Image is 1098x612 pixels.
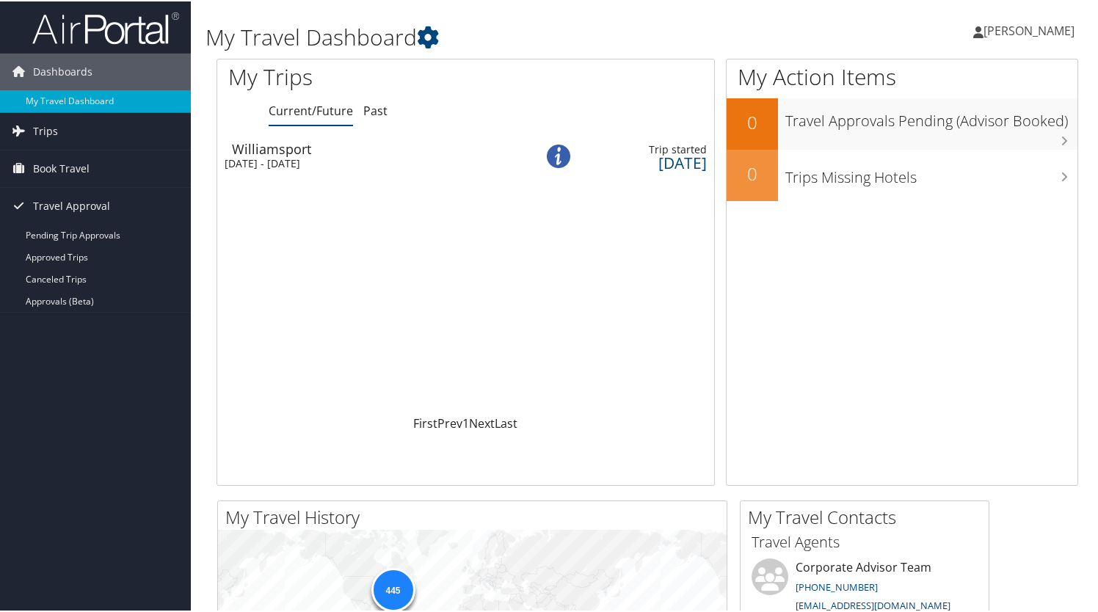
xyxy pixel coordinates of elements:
a: Last [495,414,517,430]
h3: Travel Approvals Pending (Advisor Booked) [785,102,1077,130]
span: Dashboards [33,52,92,89]
a: 0Travel Approvals Pending (Advisor Booked) [727,97,1077,148]
span: Travel Approval [33,186,110,223]
a: Current/Future [269,101,353,117]
div: Williamsport [232,141,521,154]
img: alert-flat-solid-info.png [547,143,570,167]
a: Prev [437,414,462,430]
span: [PERSON_NAME] [984,21,1075,37]
a: Next [469,414,495,430]
h3: Trips Missing Hotels [785,159,1077,186]
h3: Travel Agents [752,531,978,551]
a: Past [363,101,388,117]
h2: 0 [727,160,778,185]
img: airportal-logo.png [32,10,179,44]
div: 445 [371,566,415,610]
a: 1 [462,414,469,430]
a: [PHONE_NUMBER] [796,579,878,592]
h1: My Action Items [727,60,1077,91]
a: [EMAIL_ADDRESS][DOMAIN_NAME] [796,597,950,611]
a: [PERSON_NAME] [973,7,1089,51]
h1: My Trips [228,60,496,91]
span: Book Travel [33,149,90,186]
a: 0Trips Missing Hotels [727,148,1077,200]
a: First [413,414,437,430]
h2: My Travel Contacts [748,503,989,528]
div: [DATE] - [DATE] [225,156,514,169]
div: [DATE] [585,155,706,168]
h2: My Travel History [225,503,727,528]
span: Trips [33,112,58,148]
h2: 0 [727,109,778,134]
h1: My Travel Dashboard [206,21,795,51]
div: Trip started [585,142,706,155]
